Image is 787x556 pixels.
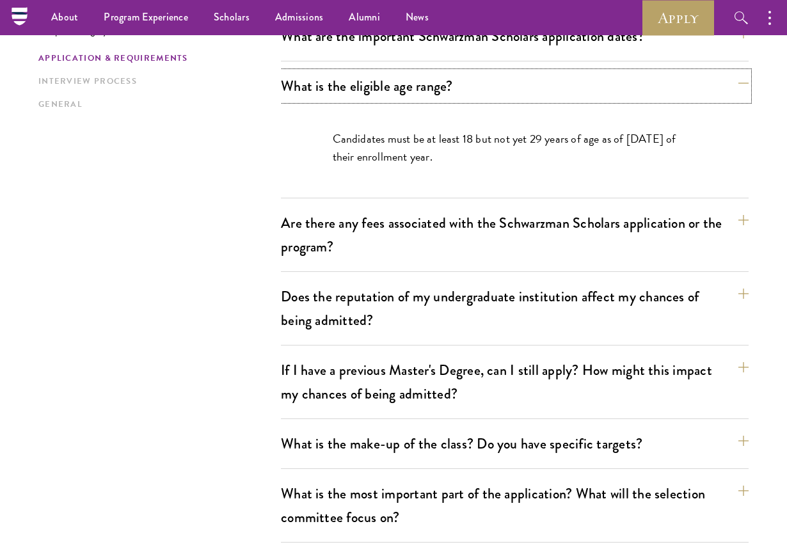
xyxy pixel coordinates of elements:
button: What is the eligible age range? [281,72,749,100]
a: Application & Requirements [38,52,273,65]
button: What are the important Schwarzman Scholars application dates? [281,22,749,51]
a: General [38,98,273,111]
p: Candidates must be at least 18 but not yet 29 years of age as of [DATE] of their enrollment year. [333,130,697,166]
button: What is the most important part of the application? What will the selection committee focus on? [281,479,749,532]
button: What is the make-up of the class? Do you have specific targets? [281,429,749,458]
button: Are there any fees associated with the Schwarzman Scholars application or the program? [281,209,749,261]
a: Interview Process [38,75,273,88]
button: If I have a previous Master's Degree, can I still apply? How might this impact my chances of bein... [281,356,749,408]
p: Jump to category: [38,24,281,36]
button: Does the reputation of my undergraduate institution affect my chances of being admitted? [281,282,749,335]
